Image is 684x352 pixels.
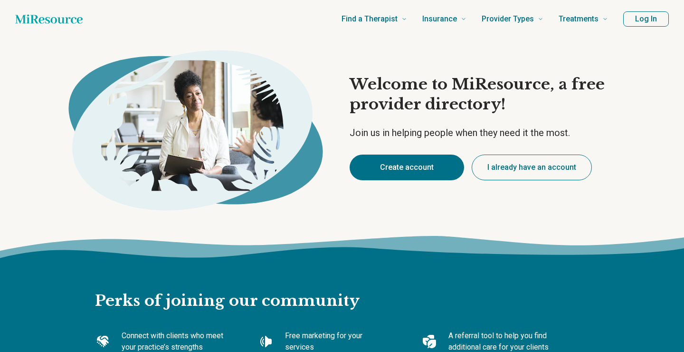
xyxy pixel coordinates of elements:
button: Create account [350,155,464,180]
p: Join us in helping people when they need it the most. [350,126,631,139]
button: I already have an account [472,155,592,180]
button: Log In [623,11,669,27]
span: Insurance [422,12,457,26]
span: Provider Types [482,12,534,26]
h1: Welcome to MiResource, a free provider directory! [350,75,631,114]
a: Home page [15,10,83,29]
span: Find a Therapist [342,12,398,26]
h2: Perks of joining our community [95,261,589,311]
span: Treatments [559,12,598,26]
